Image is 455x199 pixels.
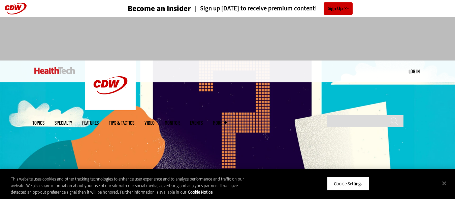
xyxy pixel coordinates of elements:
[437,176,452,191] button: Close
[105,24,350,54] iframe: advertisement
[85,61,136,110] img: Home
[34,67,75,74] img: Home
[82,120,99,125] a: Features
[102,5,191,12] a: Become an Insider
[324,2,353,15] a: Sign Up
[109,120,134,125] a: Tips & Tactics
[11,176,250,196] div: This website uses cookies and other tracking technologies to enhance user experience and to analy...
[165,120,180,125] a: MonITor
[213,120,227,125] span: More
[85,105,136,112] a: CDW
[55,120,72,125] span: Specialty
[191,5,317,12] a: Sign up [DATE] to receive premium content!
[190,120,203,125] a: Events
[409,68,420,74] a: Log in
[144,120,155,125] a: Video
[409,68,420,75] div: User menu
[327,176,369,191] button: Cookie Settings
[188,189,213,195] a: More information about your privacy
[128,5,191,12] h3: Become an Insider
[32,120,44,125] span: Topics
